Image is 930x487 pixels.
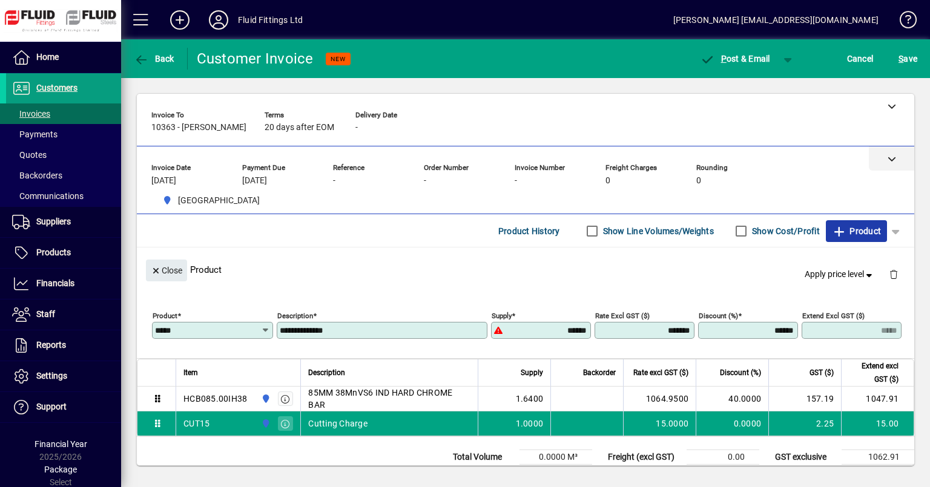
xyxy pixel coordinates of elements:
[769,450,842,465] td: GST exclusive
[6,238,121,268] a: Products
[847,49,874,68] span: Cancel
[844,48,877,70] button: Cancel
[6,42,121,73] a: Home
[199,9,238,31] button: Profile
[899,54,903,64] span: S
[238,10,303,30] div: Fluid Fittings Ltd
[595,312,650,320] mat-label: Rate excl GST ($)
[6,392,121,422] a: Support
[832,221,881,241] span: Product
[841,387,914,411] td: 1047.91
[6,207,121,237] a: Suppliers
[879,260,908,289] button: Delete
[895,48,920,70] button: Save
[899,49,917,68] span: ave
[6,145,121,165] a: Quotes
[519,465,592,479] td: 73.0538 Kg
[36,83,77,93] span: Customers
[6,165,121,186] a: Backorders
[12,191,84,201] span: Communications
[447,465,519,479] td: Total Weight
[131,48,177,70] button: Back
[602,465,687,479] td: Rounding
[157,193,265,208] span: AUCKLAND
[6,361,121,391] a: Settings
[699,312,738,320] mat-label: Discount (%)
[6,124,121,145] a: Payments
[605,176,610,186] span: 0
[493,220,565,242] button: Product History
[6,269,121,299] a: Financials
[242,176,267,186] span: [DATE]
[498,221,560,241] span: Product History
[700,54,770,64] span: ost & Email
[768,387,841,411] td: 157.19
[516,393,544,405] span: 1.6400
[12,171,62,180] span: Backorders
[36,371,67,381] span: Settings
[6,103,121,124] a: Invoices
[151,123,246,132] span: 10363 - [PERSON_NAME]
[633,366,688,379] span: Rate excl GST ($)
[673,10,879,30] div: [PERSON_NAME] [EMAIL_ADDRESS][DOMAIN_NAME]
[331,55,346,63] span: NEW
[696,176,701,186] span: 0
[696,411,768,436] td: 0.0000
[277,312,313,320] mat-label: Description
[687,465,759,479] td: 0.00
[515,176,517,186] span: -
[826,220,887,242] button: Product
[6,186,121,206] a: Communications
[146,260,187,281] button: Close
[333,176,335,186] span: -
[521,366,543,379] span: Supply
[143,264,190,275] app-page-header-button: Close
[308,387,470,411] span: 85MM 38MnVS6 IND HARD CHROME BAR
[137,247,914,292] div: Product
[849,359,899,386] span: Extend excl GST ($)
[258,392,272,405] span: AUCKLAND
[36,52,59,62] span: Home
[151,261,182,281] span: Close
[12,129,58,139] span: Payments
[265,123,334,132] span: 20 days after EOM
[879,269,908,279] app-page-header-button: Delete
[602,450,687,465] td: Freight (excl GST)
[36,217,71,226] span: Suppliers
[308,366,345,379] span: Description
[631,393,688,405] div: 1064.9500
[308,417,368,430] span: Cutting Charge
[36,340,66,350] span: Reports
[36,278,74,288] span: Financials
[6,299,121,330] a: Staff
[720,366,761,379] span: Discount (%)
[12,109,50,119] span: Invoices
[134,54,174,64] span: Back
[151,176,176,186] span: [DATE]
[721,54,727,64] span: P
[696,387,768,411] td: 40.0000
[492,312,512,320] mat-label: Supply
[121,48,188,70] app-page-header-button: Back
[800,264,880,286] button: Apply price level
[447,450,519,465] td: Total Volume
[160,9,199,31] button: Add
[183,417,209,430] div: CUT15
[178,194,260,207] span: [GEOGRAPHIC_DATA]
[583,366,616,379] span: Backorder
[768,411,841,436] td: 2.25
[6,330,121,361] a: Reports
[769,465,842,479] td: GST
[516,417,544,430] span: 1.0000
[805,268,875,281] span: Apply price level
[35,439,87,449] span: Financial Year
[891,2,915,42] a: Knowledge Base
[197,49,314,68] div: Customer Invoice
[810,366,834,379] span: GST ($)
[519,450,592,465] td: 0.0000 M³
[694,48,776,70] button: Post & Email
[36,309,55,319] span: Staff
[842,450,914,465] td: 1062.91
[258,417,272,430] span: AUCKLAND
[802,312,865,320] mat-label: Extend excl GST ($)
